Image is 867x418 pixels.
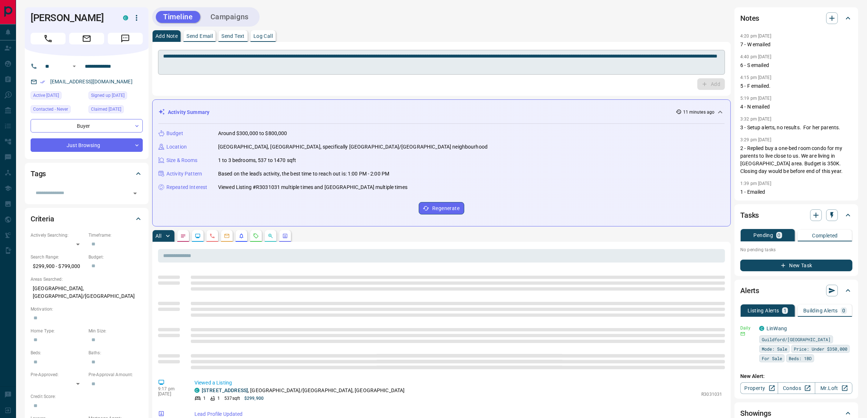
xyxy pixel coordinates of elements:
svg: Emails [224,233,230,239]
p: 1:39 pm [DATE] [740,181,771,186]
p: Pre-Approval Amount: [88,371,143,378]
p: Lead Profile Updated [194,410,722,418]
div: Criteria [31,210,143,228]
p: Budget [166,130,183,137]
p: All [155,233,161,238]
p: R3031031 [701,391,722,398]
p: Based on the lead's activity, the best time to reach out is: 1:00 PM - 2:00 PM [218,170,389,178]
div: Tasks [740,206,852,224]
p: [GEOGRAPHIC_DATA], [GEOGRAPHIC_DATA]/[GEOGRAPHIC_DATA] [31,283,143,302]
p: Building Alerts [803,308,838,313]
p: Size & Rooms [166,157,198,164]
span: Call [31,33,66,44]
p: Send Email [186,33,213,39]
div: Tags [31,165,143,182]
p: $299,900 [244,395,264,402]
p: 2 - Replied buy a one-bed room condo for my parents to live close to us. We are living in [GEOGRA... [740,145,852,175]
div: Sun Jul 27 2025 [31,91,85,102]
p: Motivation: [31,306,143,312]
a: Property [740,382,778,394]
p: 5 - F emailed. [740,82,852,90]
h2: Notes [740,12,759,24]
p: Repeated Interest [166,184,207,191]
h2: Tags [31,168,46,180]
p: Search Range: [31,254,85,260]
span: Message [108,33,143,44]
span: Mode: Sale [762,345,787,352]
p: Send Text [221,33,245,39]
a: [EMAIL_ADDRESS][DOMAIN_NAME] [50,79,133,84]
h2: Criteria [31,213,54,225]
svg: Notes [180,233,186,239]
h1: [PERSON_NAME] [31,12,112,24]
p: 1 to 3 bedrooms, 537 to 1470 sqft [218,157,296,164]
button: Open [130,188,140,198]
div: Thu Jan 30 2025 [88,105,143,115]
div: condos.ca [194,388,200,393]
p: 3:32 pm [DATE] [740,117,771,122]
button: Campaigns [203,11,256,23]
button: Regenerate [419,202,464,214]
p: 1 [217,395,220,402]
p: Home Type: [31,328,85,334]
svg: Calls [209,233,215,239]
p: No pending tasks [740,244,852,255]
p: 4:40 pm [DATE] [740,54,771,59]
p: 5:19 pm [DATE] [740,96,771,101]
p: , [GEOGRAPHIC_DATA]/[GEOGRAPHIC_DATA], [GEOGRAPHIC_DATA] [202,387,405,394]
svg: Lead Browsing Activity [195,233,201,239]
p: Credit Score: [31,393,143,400]
span: Contacted - Never [33,106,68,113]
p: Timeframe: [88,232,143,238]
p: 3:29 pm [DATE] [740,137,771,142]
p: Min Size: [88,328,143,334]
p: Viewed Listing #R3031031 multiple times and [GEOGRAPHIC_DATA] multiple times [218,184,407,191]
div: condos.ca [123,15,128,20]
p: Daily [740,325,755,331]
span: Claimed [DATE] [91,106,121,113]
p: $299,900 - $799,000 [31,260,85,272]
div: Buyer [31,119,143,133]
p: 4 - N emailed [740,103,852,111]
svg: Email Verified [40,79,45,84]
span: Signed up [DATE] [91,92,125,99]
a: Mr.Loft [815,382,852,394]
a: LinWang [766,326,787,331]
svg: Agent Actions [282,233,288,239]
p: 3 - Setup alerts, no results. For her parents. [740,124,852,131]
div: Alerts [740,282,852,299]
p: Areas Searched: [31,276,143,283]
span: Active [DATE] [33,92,59,99]
p: Beds: [31,350,85,356]
h2: Tasks [740,209,759,221]
p: Activity Summary [168,109,209,116]
button: Open [70,62,79,71]
a: [STREET_ADDRESS] [202,387,248,393]
p: Actively Searching: [31,232,85,238]
div: Just Browsing [31,138,143,152]
p: [DATE] [158,391,184,397]
p: Add Note [155,33,178,39]
div: Activity Summary11 minutes ago [158,106,725,119]
p: 4:20 pm [DATE] [740,33,771,39]
p: Pending [754,233,773,238]
p: 1 [203,395,206,402]
svg: Listing Alerts [239,233,244,239]
svg: Email [740,331,745,336]
p: Pre-Approved: [31,371,85,378]
span: For Sale [762,355,782,362]
p: [GEOGRAPHIC_DATA], [GEOGRAPHIC_DATA], specifically [GEOGRAPHIC_DATA]/[GEOGRAPHIC_DATA] neighbourhood [218,143,488,151]
button: New Task [740,260,852,271]
p: 7 - W emailed [740,41,852,48]
p: Around $300,000 to $800,000 [218,130,287,137]
p: New Alert: [740,372,852,380]
p: 6 - S emailed [740,62,852,69]
svg: Requests [253,233,259,239]
p: Completed [812,233,838,238]
p: 11 minutes ago [683,109,715,115]
p: 1 - Emailed [740,188,852,196]
span: Guildford/[GEOGRAPHIC_DATA] [762,336,831,343]
p: 0 [778,233,781,238]
div: condos.ca [759,326,764,331]
div: Thu Jan 30 2025 [88,91,143,102]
